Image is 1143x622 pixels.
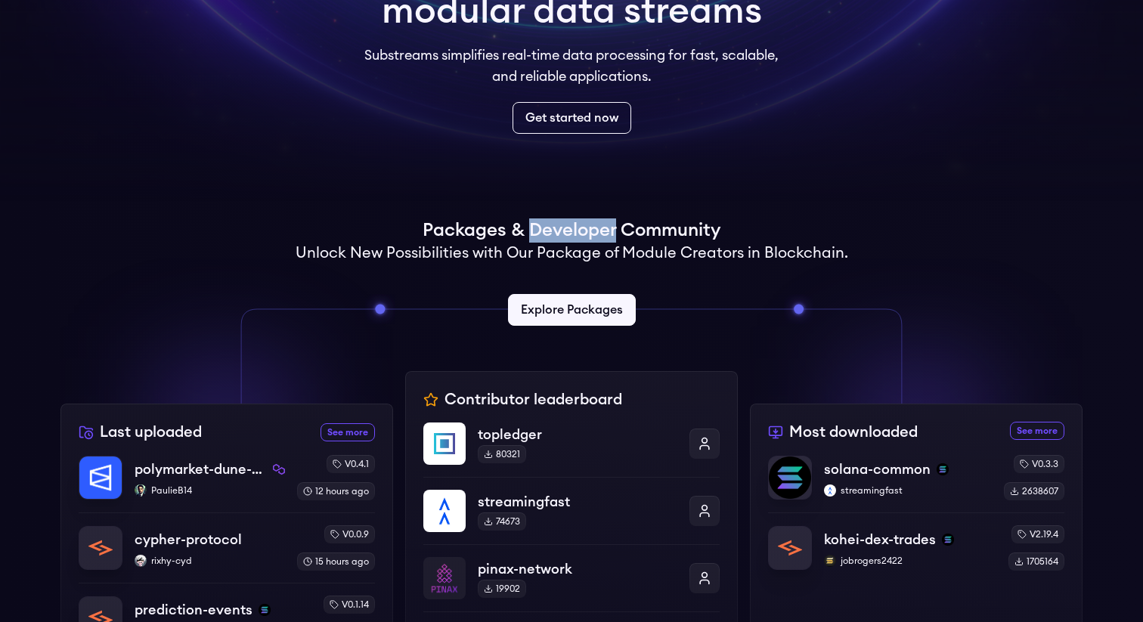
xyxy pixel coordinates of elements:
[824,555,836,567] img: jobrogers2422
[768,512,1064,571] a: kohei-dex-tradeskohei-dex-tradessolanajobrogers2422jobrogers2422v2.19.41705164
[135,459,267,480] p: polymarket-dune-pure
[423,422,720,477] a: topledgertopledger80321
[423,557,466,599] img: pinax-network
[259,604,271,616] img: solana
[135,555,147,567] img: rixhy-cyd
[824,484,992,497] p: streamingfast
[1008,552,1064,571] div: 1705164
[478,580,526,598] div: 19902
[423,477,720,544] a: streamingfaststreamingfast74673
[508,294,636,326] a: Explore Packages
[1011,525,1064,543] div: v2.19.4
[769,527,811,569] img: kohei-dex-trades
[79,527,122,569] img: cypher-protocol
[297,552,375,571] div: 15 hours ago
[135,599,252,620] p: prediction-events
[135,484,285,497] p: PaulieB14
[478,445,526,463] div: 80321
[513,102,631,134] a: Get started now
[327,455,375,473] div: v0.4.1
[478,559,677,580] p: pinax-network
[423,544,720,611] a: pinax-networkpinax-network19902
[135,484,147,497] img: PaulieB14
[1014,455,1064,473] div: v0.3.3
[1004,482,1064,500] div: 2638607
[478,491,677,512] p: streamingfast
[79,455,375,512] a: polymarket-dune-purepolymarket-dune-purepolygonPaulieB14PaulieB14v0.4.112 hours ago
[423,218,720,243] h1: Packages & Developer Community
[135,529,242,550] p: cypher-protocol
[423,490,466,532] img: streamingfast
[824,529,936,550] p: kohei-dex-trades
[478,424,677,445] p: topledger
[135,555,285,567] p: rixhy-cyd
[354,45,789,87] p: Substreams simplifies real-time data processing for fast, scalable, and reliable applications.
[824,555,996,567] p: jobrogers2422
[769,456,811,499] img: solana-common
[824,484,836,497] img: streamingfast
[321,423,375,441] a: See more recently uploaded packages
[942,534,954,546] img: solana
[273,463,285,475] img: polygon
[79,512,375,583] a: cypher-protocolcypher-protocolrixhy-cydrixhy-cydv0.0.915 hours ago
[768,455,1064,512] a: solana-commonsolana-commonsolanastreamingfaststreamingfastv0.3.32638607
[1010,422,1064,440] a: See more most downloaded packages
[478,512,526,531] div: 74673
[324,525,375,543] div: v0.0.9
[423,422,466,465] img: topledger
[937,463,949,475] img: solana
[297,482,375,500] div: 12 hours ago
[324,596,375,614] div: v0.1.14
[79,456,122,499] img: polymarket-dune-pure
[296,243,848,264] h2: Unlock New Possibilities with Our Package of Module Creators in Blockchain.
[824,459,931,480] p: solana-common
